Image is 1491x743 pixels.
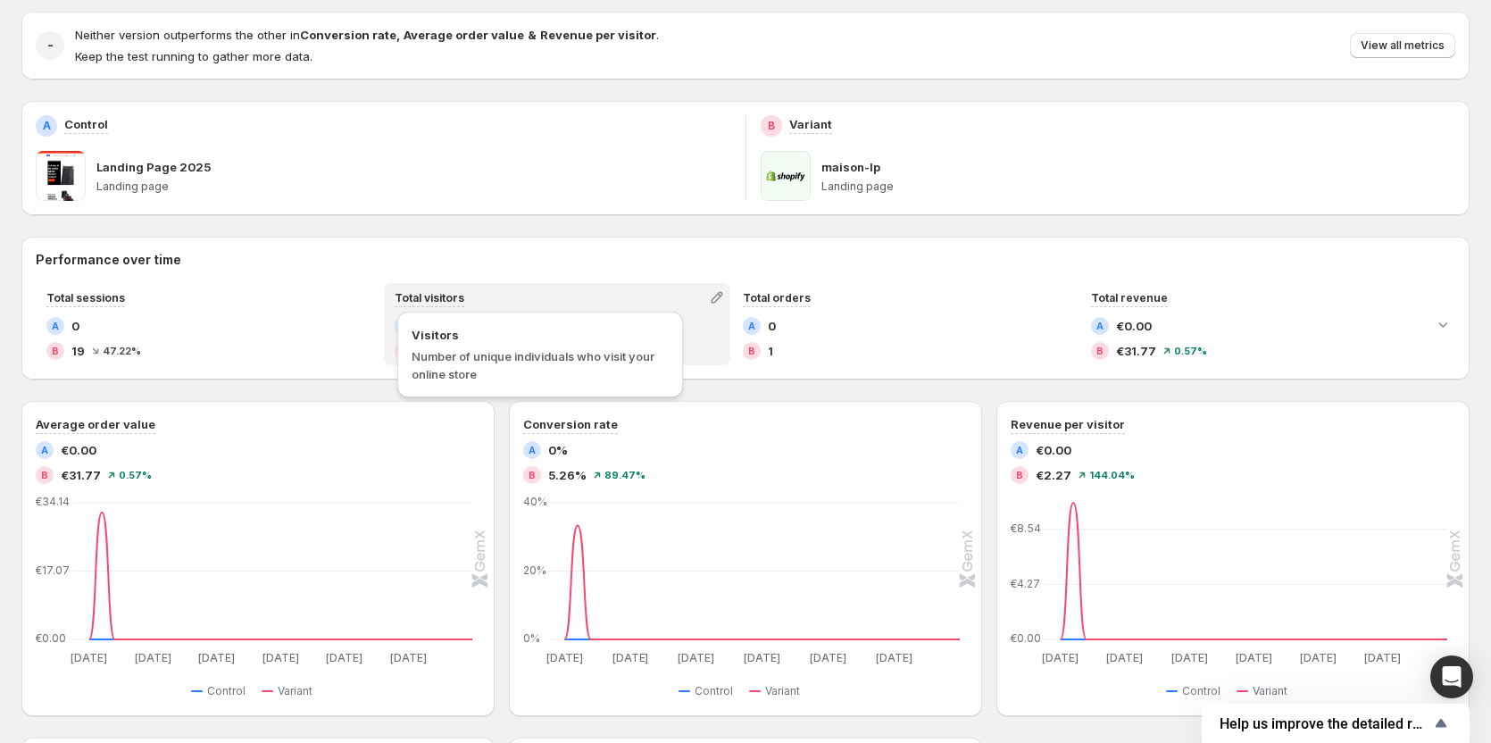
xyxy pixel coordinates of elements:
[1253,684,1287,698] span: Variant
[1042,652,1079,665] text: [DATE]
[412,326,669,344] span: Visitors
[748,321,755,331] h2: A
[548,466,587,484] span: 5.26%
[523,415,618,433] h3: Conversion rate
[1430,655,1473,698] div: Open Intercom Messenger
[604,470,646,480] span: 89.47 %
[36,251,1455,269] h2: Performance over time
[748,346,755,356] h2: B
[678,652,714,665] text: [DATE]
[749,680,807,702] button: Variant
[64,115,108,133] p: Control
[75,49,312,63] span: Keep the test running to gather more data.
[1361,38,1445,53] span: View all metrics
[207,684,246,698] span: Control
[1237,680,1295,702] button: Variant
[1430,312,1455,337] button: Expand chart
[191,680,253,702] button: Control
[35,631,66,645] text: €0.00
[61,441,96,459] span: €0.00
[523,631,540,645] text: 0%
[1016,470,1023,480] h2: B
[768,317,776,335] span: 0
[1236,652,1272,665] text: [DATE]
[1182,684,1220,698] span: Control
[1220,715,1430,732] span: Help us improve the detailed report for A/B campaigns
[1036,466,1071,484] span: €2.27
[300,28,396,42] strong: Conversion rate
[396,28,400,42] strong: ,
[546,652,583,665] text: [DATE]
[1174,346,1207,356] span: 0.57 %
[404,28,524,42] strong: Average order value
[1016,445,1023,455] h2: A
[679,680,740,702] button: Control
[523,564,546,577] text: 20%
[278,684,312,698] span: Variant
[1350,33,1455,58] button: View all metrics
[810,652,846,665] text: [DATE]
[1096,346,1104,356] h2: B
[135,652,171,665] text: [DATE]
[41,470,48,480] h2: B
[528,28,537,42] strong: &
[35,495,70,508] text: €34.14
[412,349,654,381] span: Number of unique individuals who visit your online store
[1116,317,1152,335] span: €0.00
[1220,713,1452,734] button: Show survey - Help us improve the detailed report for A/B campaigns
[768,342,773,360] span: 1
[262,680,320,702] button: Variant
[47,37,54,54] h2: -
[96,179,731,194] p: Landing page
[35,564,70,577] text: €17.07
[1107,652,1144,665] text: [DATE]
[765,684,800,698] span: Variant
[1089,470,1135,480] span: 144.04 %
[1096,321,1104,331] h2: A
[46,291,125,305] span: Total sessions
[52,346,59,356] h2: B
[71,342,85,360] span: 19
[821,158,880,176] p: maison-lp
[523,495,547,508] text: 40%
[876,652,912,665] text: [DATE]
[1116,342,1156,360] span: €31.77
[52,321,59,331] h2: A
[43,119,51,133] h2: A
[199,652,236,665] text: [DATE]
[1010,522,1041,535] text: €8.54
[61,466,101,484] span: €31.77
[540,28,656,42] strong: Revenue per visitor
[529,445,536,455] h2: A
[1091,291,1168,305] span: Total revenue
[36,151,86,201] img: Landing Page 2025
[327,652,363,665] text: [DATE]
[1166,680,1228,702] button: Control
[529,470,536,480] h2: B
[103,346,141,356] span: 47.22 %
[743,291,811,305] span: Total orders
[1365,652,1402,665] text: [DATE]
[71,652,107,665] text: [DATE]
[262,652,299,665] text: [DATE]
[36,415,155,433] h3: Average order value
[1010,577,1040,590] text: €4.27
[1036,441,1071,459] span: €0.00
[1011,415,1125,433] h3: Revenue per visitor
[695,684,733,698] span: Control
[789,115,832,133] p: Variant
[75,28,659,42] span: Neither version outperforms the other in .
[41,445,48,455] h2: A
[744,652,780,665] text: [DATE]
[761,151,811,201] img: maison-lp
[71,317,79,335] span: 0
[1300,652,1337,665] text: [DATE]
[1171,652,1208,665] text: [DATE]
[395,291,464,305] span: Total visitors
[548,441,568,459] span: 0%
[96,158,211,176] p: Landing Page 2025
[612,652,649,665] text: [DATE]
[768,119,775,133] h2: B
[1010,631,1041,645] text: €0.00
[821,179,1456,194] p: Landing page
